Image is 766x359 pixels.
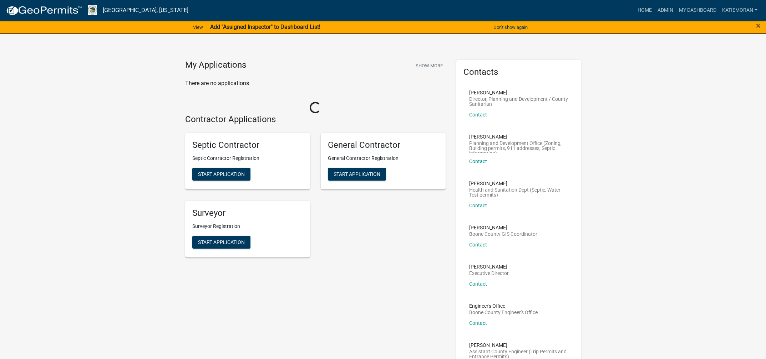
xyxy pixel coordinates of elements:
p: Engineer's Office [469,303,538,308]
h4: Contractor Applications [185,114,446,125]
a: My Dashboard [676,4,719,17]
p: Assistant County Engineer (Trip Permits and Entrance Permits) [469,349,568,359]
span: × [756,21,761,31]
p: Director, Planning and Development / County Sanitarian [469,97,568,106]
button: Show More [413,60,446,72]
a: Contact [469,158,487,164]
a: [GEOGRAPHIC_DATA], [US_STATE] [103,4,188,16]
p: General Contractor Registration [328,155,438,162]
h5: Surveyor [192,208,303,218]
h5: Contacts [463,67,574,77]
a: Admin [655,4,676,17]
p: Planning and Development Office (Zoning, Building permits, 911 addresses, Septic information) [469,141,568,153]
button: Start Application [192,236,250,249]
p: [PERSON_NAME] [469,134,568,139]
p: [PERSON_NAME] [469,181,568,186]
img: Boone County, Iowa [88,5,97,15]
span: Start Application [334,171,380,177]
a: Contact [469,281,487,287]
p: [PERSON_NAME] [469,225,537,230]
h5: General Contractor [328,140,438,150]
span: Start Application [198,171,245,177]
h4: My Applications [185,60,246,71]
p: Executive Director [469,271,509,276]
a: Home [635,4,655,17]
p: [PERSON_NAME] [469,90,568,95]
a: Contact [469,320,487,326]
p: [PERSON_NAME] [469,264,509,269]
a: KatieMoran [719,4,760,17]
strong: Add "Assigned Inspector" to Dashboard List! [210,24,320,30]
h5: Septic Contractor [192,140,303,150]
p: Health and Sanitation Dept (Septic, Water Test permits) [469,187,568,197]
p: There are no applications [185,79,446,88]
a: Contact [469,112,487,118]
p: Surveyor Registration [192,223,303,230]
wm-workflow-list-section: Contractor Applications [185,114,446,263]
button: Close [756,21,761,30]
p: Boone County Engineer's Office [469,310,538,315]
a: View [190,21,206,33]
p: [PERSON_NAME] [469,343,568,348]
button: Start Application [328,168,386,181]
button: Start Application [192,168,250,181]
span: Start Application [198,239,245,245]
p: Septic Contractor Registration [192,155,303,162]
a: Contact [469,242,487,248]
a: Contact [469,203,487,208]
p: Boone County GIS Coordinator [469,231,537,236]
button: Don't show again [491,21,531,33]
